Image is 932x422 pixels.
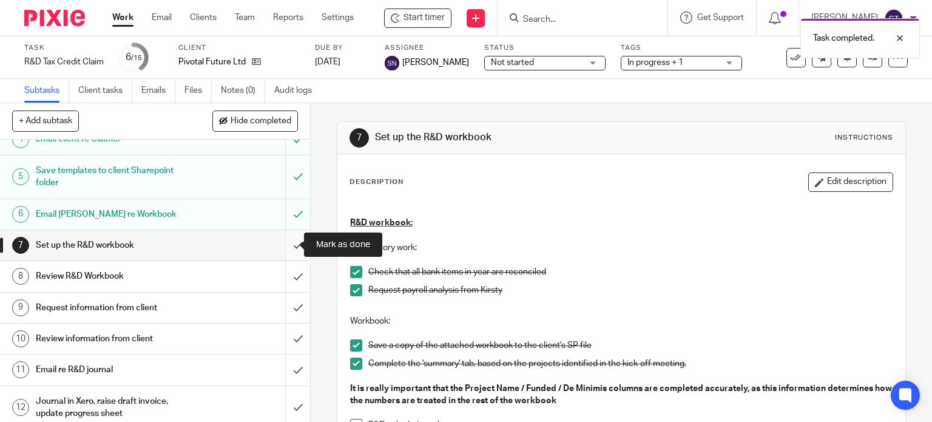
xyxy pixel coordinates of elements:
[178,43,300,53] label: Client
[212,111,298,131] button: Hide completed
[368,358,893,370] p: Complete the 'summary' tab, based on the projects identified in the kick-off meeting.
[184,79,212,103] a: Files
[231,117,291,126] span: Hide completed
[491,58,534,67] span: Not started
[221,79,265,103] a: Notes (0)
[36,330,194,348] h1: Review information from client
[190,12,217,24] a: Clients
[12,111,79,131] button: + Add subtask
[36,130,194,148] h1: Email client re Claimer
[78,79,132,103] a: Client tasks
[12,168,29,185] div: 5
[385,43,469,53] label: Assignee
[12,330,29,347] div: 10
[274,79,321,103] a: Audit logs
[627,58,683,67] span: In progress + 1
[315,58,340,66] span: [DATE]
[368,266,893,278] p: Check that all bank items in year are reconciled
[368,339,893,352] p: Save a copy of the attached workbook to the client's SP file
[24,79,69,103] a: Subtasks
[141,79,175,103] a: Emails
[350,315,893,327] p: Workbook:
[884,9,903,28] img: svg%3E
[384,9,451,28] div: Pivotal Future Ltd - R&D Tax Credit Claim
[36,299,194,317] h1: Request information from client
[235,12,255,24] a: Team
[24,43,104,53] label: Task
[350,219,413,227] u: R&D workbook:
[12,268,29,285] div: 8
[385,56,399,70] img: svg%3E
[178,56,246,68] p: Pivotal Future Ltd
[12,131,29,148] div: 4
[322,12,354,24] a: Settings
[152,12,172,24] a: Email
[350,384,894,405] strong: It is really important that the Project Name / Funded / De Minimis columns are completed accurate...
[131,55,142,61] small: /15
[404,12,445,24] span: Start timer
[24,10,85,26] img: Pixie
[349,177,404,187] p: Description
[835,133,893,143] div: Instructions
[126,50,142,64] div: 6
[402,56,469,69] span: [PERSON_NAME]
[350,242,893,254] p: Preparatory work:
[12,206,29,223] div: 6
[36,205,194,223] h1: Email [PERSON_NAME] re Workbook
[808,172,893,192] button: Edit description
[112,12,133,24] a: Work
[24,56,104,68] div: R&D Tax Credit Claim
[315,43,370,53] label: Due by
[24,56,104,68] div: R&amp;D Tax Credit Claim
[12,399,29,416] div: 12
[349,128,369,148] div: 7
[36,361,194,379] h1: Email re R&D journal
[12,237,29,254] div: 7
[375,131,647,144] h1: Set up the R&D workbook
[36,162,194,192] h1: Save templates to client Sharepoint folder
[813,32,874,44] p: Task completed.
[36,267,194,285] h1: Review R&D Workbook
[36,236,194,254] h1: Set up the R&D workbook
[12,299,29,316] div: 9
[12,361,29,378] div: 11
[368,284,893,296] p: Request payroll analysis from Kirsty
[273,12,303,24] a: Reports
